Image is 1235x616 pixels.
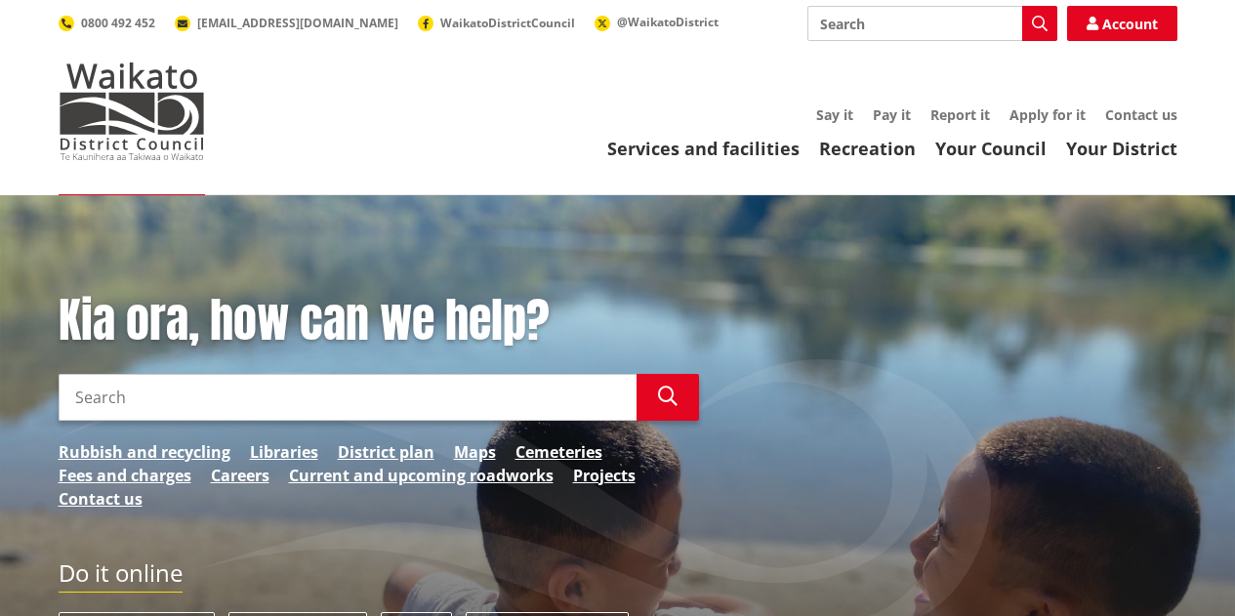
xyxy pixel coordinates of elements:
[1105,105,1177,124] a: Contact us
[338,440,434,464] a: District plan
[819,137,916,160] a: Recreation
[59,293,699,349] h1: Kia ora, how can we help?
[595,14,719,30] a: @WaikatoDistrict
[515,440,602,464] a: Cemeteries
[59,487,143,511] a: Contact us
[211,464,269,487] a: Careers
[59,559,183,594] h2: Do it online
[197,15,398,31] span: [EMAIL_ADDRESS][DOMAIN_NAME]
[289,464,554,487] a: Current and upcoming roadworks
[59,464,191,487] a: Fees and charges
[816,105,853,124] a: Say it
[1009,105,1086,124] a: Apply for it
[250,440,318,464] a: Libraries
[418,15,575,31] a: WaikatoDistrictCouncil
[573,464,636,487] a: Projects
[175,15,398,31] a: [EMAIL_ADDRESS][DOMAIN_NAME]
[873,105,911,124] a: Pay it
[440,15,575,31] span: WaikatoDistrictCouncil
[1067,6,1177,41] a: Account
[607,137,800,160] a: Services and facilities
[1066,137,1177,160] a: Your District
[59,15,155,31] a: 0800 492 452
[807,6,1057,41] input: Search input
[930,105,990,124] a: Report it
[59,440,230,464] a: Rubbish and recycling
[935,137,1047,160] a: Your Council
[454,440,496,464] a: Maps
[59,62,205,160] img: Waikato District Council - Te Kaunihera aa Takiwaa o Waikato
[81,15,155,31] span: 0800 492 452
[59,374,637,421] input: Search input
[617,14,719,30] span: @WaikatoDistrict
